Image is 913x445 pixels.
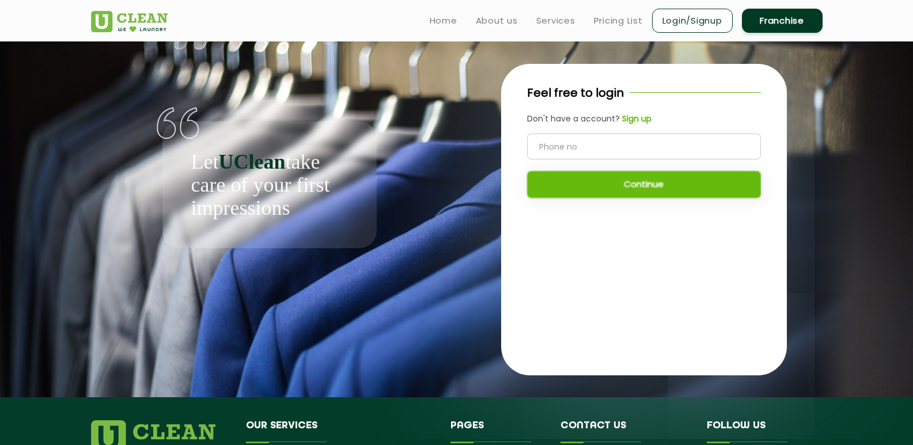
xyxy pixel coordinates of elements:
[527,134,761,159] input: Phone no
[652,9,733,33] a: Login/Signup
[560,420,690,442] h4: Contact us
[246,420,434,442] h4: Our Services
[620,113,651,125] a: Sign up
[450,420,543,442] h4: Pages
[91,11,168,32] img: UClean Laundry and Dry Cleaning
[476,14,518,28] a: About us
[536,14,575,28] a: Services
[218,150,285,173] b: UClean
[594,14,643,28] a: Pricing List
[191,150,348,219] p: Let take care of your first impressions
[707,420,808,442] h4: Follow us
[157,107,200,139] img: quote-img
[527,84,624,101] p: Feel free to login
[622,113,651,124] b: Sign up
[742,9,823,33] a: Franchise
[527,113,620,124] span: Don't have a account?
[430,14,457,28] a: Home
